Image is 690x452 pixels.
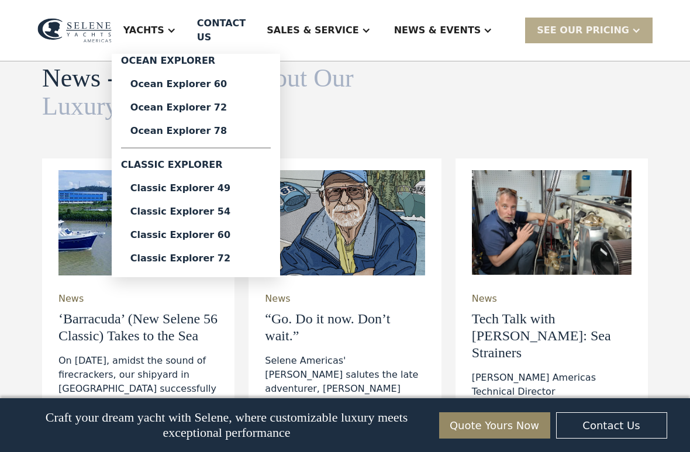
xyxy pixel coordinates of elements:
[265,310,425,344] h3: “Go. Do it now. Don’t wait.”
[121,177,271,200] a: Classic Explorer 49
[525,18,653,43] div: SEE Our Pricing
[130,103,261,112] div: Ocean Explorer 72
[42,64,354,120] span: Learn More About Our Luxury Trawler Yachts
[121,54,271,73] div: Ocean Explorer
[112,7,188,54] div: Yachts
[37,18,112,42] img: logo
[130,254,261,263] div: Classic Explorer 72
[556,412,667,439] a: Contact Us
[537,23,629,37] div: SEE Our Pricing
[130,126,261,136] div: Ocean Explorer 78
[121,200,271,223] a: Classic Explorer 54
[265,354,425,396] div: Selene Americas' [PERSON_NAME] salutes the late adventurer, [PERSON_NAME]
[58,354,218,424] div: On [DATE], amidst the sound of firecrackers, our shipyard in [GEOGRAPHIC_DATA] successfully shipp...
[130,207,261,216] div: Classic Explorer 54
[439,412,550,439] a: Quote Yours Now
[121,223,271,247] a: Classic Explorer 60
[267,23,358,37] div: Sales & Service
[58,310,218,344] h3: ‘Barracuda’ (New Selene 56 Classic) Takes to the Sea
[472,310,632,361] h3: Tech Talk with [PERSON_NAME]: Sea Strainers
[121,247,271,270] a: Classic Explorer 72
[123,23,164,37] div: Yachts
[130,80,261,89] div: Ocean Explorer 60
[255,7,382,54] div: Sales & Service
[197,16,246,44] div: Contact US
[130,230,261,240] div: Classic Explorer 60
[121,73,271,96] a: Ocean Explorer 60
[394,23,481,37] div: News & EVENTS
[121,96,271,119] a: Ocean Explorer 72
[265,292,290,306] div: News
[472,292,497,306] div: News
[382,7,505,54] div: News & EVENTS
[121,153,271,177] div: Classic Explorer
[23,410,430,440] p: Craft your dream yacht with Selene, where customizable luxury meets exceptional performance
[58,292,84,306] div: News
[121,119,271,143] a: Ocean Explorer 78
[42,64,380,121] h2: News -
[112,54,280,277] nav: Yachts
[130,184,261,193] div: Classic Explorer 49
